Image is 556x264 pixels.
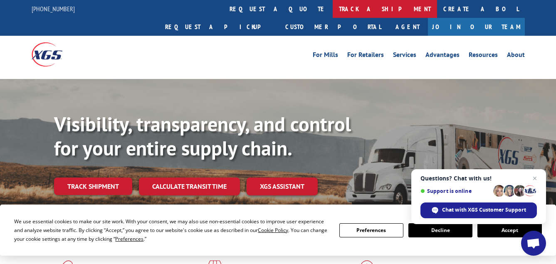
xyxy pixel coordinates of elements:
[521,231,546,256] a: Open chat
[393,52,416,61] a: Services
[258,227,288,234] span: Cookie Policy
[54,178,132,195] a: Track shipment
[420,202,537,218] span: Chat with XGS Customer Support
[347,52,384,61] a: For Retailers
[115,235,143,242] span: Preferences
[247,178,318,195] a: XGS ASSISTANT
[54,111,351,161] b: Visibility, transparency, and control for your entire supply chain.
[139,178,240,195] a: Calculate transit time
[339,223,403,237] button: Preferences
[507,52,525,61] a: About
[159,18,279,36] a: Request a pickup
[442,206,526,214] span: Chat with XGS Customer Support
[420,175,537,182] span: Questions? Chat with us!
[408,223,472,237] button: Decline
[279,18,387,36] a: Customer Portal
[32,5,75,13] a: [PHONE_NUMBER]
[425,52,460,61] a: Advantages
[313,52,338,61] a: For Mills
[387,18,428,36] a: Agent
[428,18,525,36] a: Join Our Team
[469,52,498,61] a: Resources
[420,188,490,194] span: Support is online
[477,223,541,237] button: Accept
[14,217,329,243] div: We use essential cookies to make our site work. With your consent, we may also use non-essential ...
